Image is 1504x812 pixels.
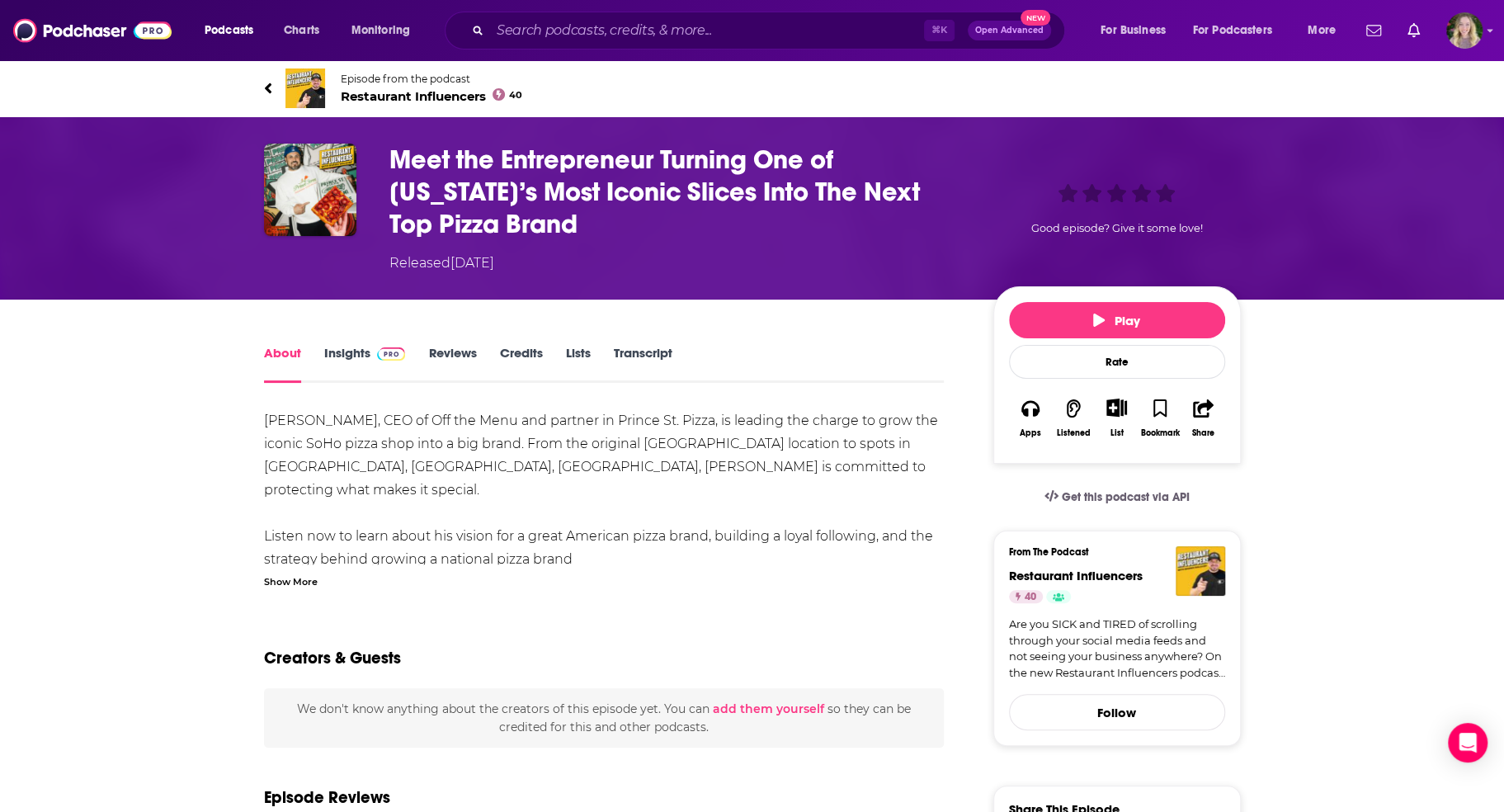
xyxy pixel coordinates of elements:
span: More [1308,19,1336,42]
h2: Creators & Guests [264,648,401,668]
span: Restaurant Influencers [341,88,523,104]
span: ⌘ K [924,20,955,41]
img: Restaurant Influencers [285,68,325,108]
span: For Podcasters [1193,19,1272,42]
button: open menu [1089,17,1186,44]
span: Episode from the podcast [341,73,523,85]
span: Get this podcast via API [1061,490,1189,504]
a: Credits [499,345,542,383]
div: List [1110,427,1124,438]
button: Follow [1009,694,1225,730]
span: Charts [284,19,319,42]
button: Show profile menu [1446,12,1483,49]
div: Listened [1057,428,1091,438]
img: User Profile [1446,12,1483,49]
button: Bookmark [1139,388,1181,448]
span: Podcasts [205,19,253,42]
a: Transcript [613,345,672,383]
button: open menu [193,17,275,44]
div: Show More ButtonList [1095,388,1138,448]
h3: From The Podcast [1009,546,1212,558]
img: Restaurant Influencers [1176,546,1225,596]
span: We don't know anything about the creators of this episode yet . You can so they can be credited f... [297,701,911,734]
span: New [1021,10,1050,26]
button: open menu [1296,17,1356,44]
div: Open Intercom Messenger [1448,723,1487,762]
div: [PERSON_NAME], CEO of Off the Menu and partner in Prince St. Pizza, is leading the charge to grow... [264,409,945,617]
a: 40 [1009,590,1043,603]
a: Get this podcast via API [1031,477,1203,517]
div: Apps [1020,428,1041,438]
span: 40 [509,92,522,99]
button: open menu [340,17,431,44]
h3: Episode Reviews [264,787,390,808]
button: Share [1181,388,1224,448]
div: Share [1192,428,1214,438]
button: Show More Button [1100,399,1134,417]
a: Restaurant InfluencersEpisode from the podcastRestaurant Influencers40 [264,68,1241,108]
button: Listened [1052,388,1095,448]
a: Charts [273,17,329,44]
img: Podchaser Pro [377,347,406,361]
img: Meet the Entrepreneur Turning One of New York’s Most Iconic Slices Into The Next Top Pizza Brand [264,144,356,236]
div: Search podcasts, credits, & more... [460,12,1081,50]
h1: Meet the Entrepreneur Turning One of New York’s Most Iconic Slices Into The Next Top Pizza Brand [389,144,967,240]
a: InsightsPodchaser Pro [324,345,406,383]
button: Play [1009,302,1225,338]
a: About [264,345,301,383]
a: Reviews [428,345,476,383]
div: Bookmark [1140,428,1179,438]
span: Logged in as lauren19365 [1446,12,1483,49]
span: Play [1093,313,1140,328]
span: Open Advanced [975,26,1044,35]
div: Released [DATE] [389,253,494,273]
span: For Business [1101,19,1166,42]
span: 40 [1025,589,1036,606]
a: Lists [565,345,590,383]
button: Open AdvancedNew [968,21,1051,40]
span: Monitoring [351,19,410,42]
div: Rate [1009,345,1225,379]
input: Search podcasts, credits, & more... [490,17,924,44]
a: Are you SICK and TIRED of scrolling through your social media feeds and not seeing your business ... [1009,616,1225,681]
button: add them yourself [713,702,824,715]
a: Show notifications dropdown [1401,17,1426,45]
img: Podchaser - Follow, Share and Rate Podcasts [13,15,172,46]
a: Show notifications dropdown [1360,17,1388,45]
a: Restaurant Influencers [1009,568,1143,583]
button: open menu [1182,17,1296,44]
button: Apps [1009,388,1052,448]
span: Good episode? Give it some love! [1031,222,1203,234]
